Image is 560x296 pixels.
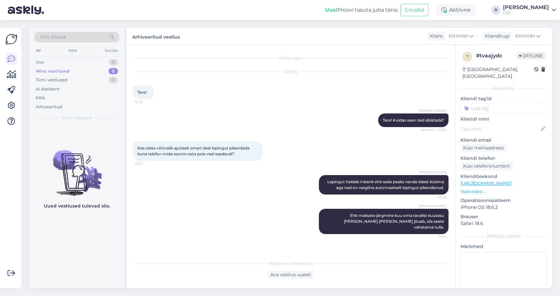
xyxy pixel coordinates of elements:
div: Web [67,46,78,55]
span: Otsi kliente [40,34,66,41]
div: 0 [109,68,118,75]
div: Vestlus algas [133,55,449,61]
span: Tere! [137,90,146,95]
div: Klienditugi [482,33,510,40]
span: Minu vestlused [62,115,91,121]
p: Kliendi telefon [461,155,547,162]
p: Safari 18.6 [461,220,547,227]
span: Offline [517,52,545,59]
div: Tiimi vestlused [36,77,67,83]
span: 10:39 [422,195,447,200]
div: Minu vestlused [36,68,69,75]
a: [URL][DOMAIN_NAME] [461,180,511,186]
div: [DATE] [133,69,449,75]
div: Kõik [36,95,45,101]
span: 10:33 [135,100,159,104]
div: Klient [427,33,443,40]
span: 10:34 [135,161,159,166]
div: 0 [109,77,118,83]
div: Arhiveeritud [36,104,62,110]
span: Vestlus on arhiveeritud [269,261,313,266]
input: Lisa nimi [461,125,540,133]
span: Estonian [515,32,535,40]
div: C&C [503,10,549,15]
div: # tvaajydc [476,52,517,60]
p: Operatsioonisüsteem [461,197,547,204]
span: Nähtud ✓ 10:34 [421,127,447,132]
img: Askly Logo [5,33,17,45]
button: Emailid [401,4,428,16]
span: [PERSON_NAME] [419,108,447,113]
b: Uus! [325,7,337,13]
div: Küsi meiliaadressi [461,144,507,152]
p: iPhone OS 18.6.2 [461,204,547,211]
p: Kliendi tag'id [461,95,547,102]
p: Kliendi nimi [461,116,547,123]
span: Kas oleks võimalik ajutiselt smart deal lepingut pikendada kuna telefon mida soovin osta pole vee... [137,146,251,156]
p: Vaata edasi ... [461,189,547,195]
div: [PERSON_NAME] [461,233,547,239]
input: Lisa tag [461,103,547,113]
span: t [466,54,469,59]
div: 0 [109,59,118,65]
div: [GEOGRAPHIC_DATA], [GEOGRAPHIC_DATA] [462,66,534,80]
div: All [34,46,42,55]
p: Märkmed [461,243,547,250]
div: R [491,6,500,15]
div: AI Assistent [36,86,60,92]
div: Kliendi info [461,86,547,91]
p: Kliendi email [461,137,547,144]
div: Socials [103,46,119,55]
span: Ehk maksate järgmine kuu oma tavalist kuutasu [PERSON_NAME] [PERSON_NAME] jõuab, siis saate vahet... [344,213,445,230]
label: Arhiveeritud vestlus [132,32,180,41]
p: Brauser [461,213,547,220]
div: Proovi tasuta juba täna: [325,6,398,14]
span: Lepingut haldab Inbank ehk seda peaks nende käest küsima aga nad on reeglina automaatselt lepingu... [327,179,445,190]
div: Uus [36,59,44,65]
span: Tere! Kuidas saan teid abistada? [383,118,444,123]
p: Klienditeekond [461,173,547,180]
div: [PERSON_NAME] [503,5,549,10]
div: Küsi telefoninumbrit [461,162,513,171]
a: [PERSON_NAME]C&C [503,5,556,15]
p: Uued vestlused tulevad siia. [44,203,110,209]
div: Aktiivne [436,4,476,16]
span: 10:39 [422,234,447,239]
span: Estonian [449,32,468,40]
span: [PERSON_NAME] [419,204,447,208]
span: [PERSON_NAME] [419,170,447,175]
img: No chats [29,138,124,197]
div: Ava vestlus uuesti [268,270,314,279]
